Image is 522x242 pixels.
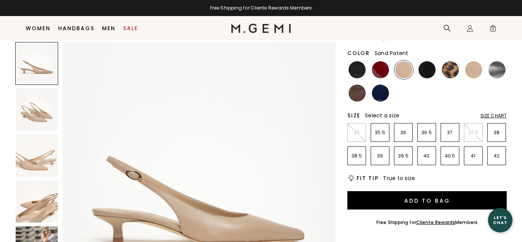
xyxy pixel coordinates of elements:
button: Add to Bag [347,191,507,210]
h2: Size [347,112,360,119]
div: Size Chart [480,113,507,119]
p: 38 [488,130,506,136]
p: 40 [418,153,436,159]
p: 35 [348,130,366,136]
a: Learn more [444,36,468,41]
img: Black Nappa [418,61,436,78]
a: Women [26,25,50,31]
p: 36 [394,130,412,136]
a: Men [102,25,115,31]
span: 0 [489,26,497,34]
p: 37 [441,130,459,136]
img: Navy Patent [372,84,389,102]
p: 38.5 [348,153,366,159]
p: 39.5 [394,153,412,159]
span: Select a size [365,112,399,119]
img: The Lisinda [16,88,58,130]
img: Sand Patent [465,61,482,78]
img: Gunmetal Nappa [488,61,506,78]
p: 41 [464,153,482,159]
img: Chocolate Nappa [349,84,366,102]
p: 39 [371,153,389,159]
a: Handbags [58,25,94,31]
div: Free Shipping for Members [376,219,478,226]
div: Let's Chat [488,215,512,225]
img: The Lisinda [16,135,58,177]
p: 35.5 [371,130,389,136]
p: 40.5 [441,153,459,159]
img: Ruby Red Patent [372,61,389,78]
p: 37.5 [464,130,482,136]
h2: Fit Tip [357,175,378,181]
a: Cliente Rewards [416,219,456,226]
img: Leopard Print [442,61,459,78]
p: 36.5 [418,130,436,136]
img: The Lisinda [16,180,58,223]
h2: Color [347,50,370,56]
span: Sand Patent [374,49,409,57]
img: Beige Nappa [395,61,412,78]
img: Black Patent [349,61,366,78]
a: Sale [123,25,138,31]
img: M.Gemi [231,24,291,33]
span: True to size [383,174,415,182]
p: 42 [488,153,506,159]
